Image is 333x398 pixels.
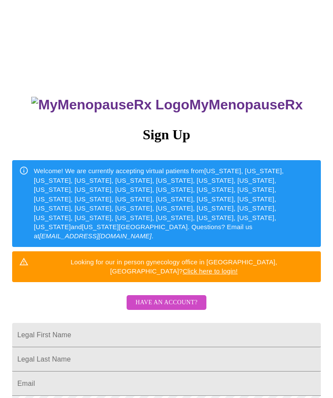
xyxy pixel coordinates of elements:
span: Have an account? [135,297,197,308]
div: Looking for our in person gynecology office in [GEOGRAPHIC_DATA], [GEOGRAPHIC_DATA]? [34,254,314,280]
a: Have an account? [124,305,208,312]
a: Click here to login! [183,267,238,275]
button: Have an account? [127,295,206,310]
img: MyMenopauseRx Logo [31,97,189,113]
h3: Sign Up [12,127,321,143]
em: [EMAIL_ADDRESS][DOMAIN_NAME] [39,232,152,240]
div: Welcome! We are currently accepting virtual patients from [US_STATE], [US_STATE], [US_STATE], [US... [34,163,314,244]
h3: MyMenopauseRx [13,97,321,113]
